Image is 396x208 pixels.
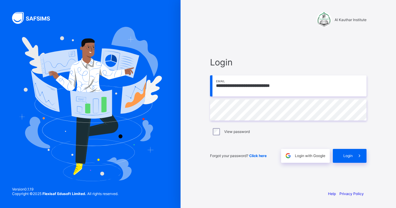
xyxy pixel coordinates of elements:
[249,153,267,158] a: Click here
[339,191,364,196] a: Privacy Policy
[224,129,250,134] label: View password
[12,187,118,191] span: Version 0.1.19
[343,153,353,158] span: Login
[328,191,336,196] a: Help
[12,191,118,196] span: Copyright © 2025 All rights reserved.
[12,12,57,24] img: SAFSIMS Logo
[42,191,86,196] strong: Flexisaf Edusoft Limited.
[210,57,367,68] span: Login
[295,153,325,158] span: Login with Google
[19,27,162,181] img: Hero Image
[210,153,267,158] span: Forgot your password?
[335,17,367,22] span: Al Kauthar Institute
[285,152,292,159] img: google.396cfc9801f0270233282035f929180a.svg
